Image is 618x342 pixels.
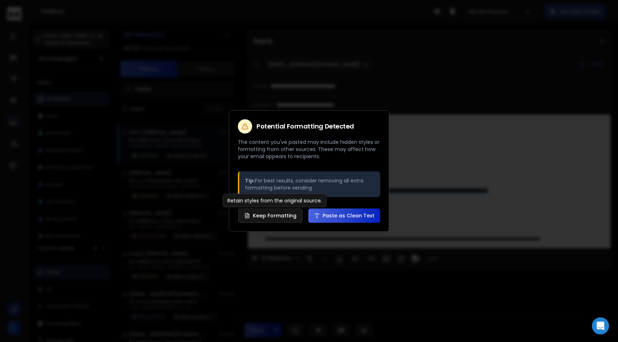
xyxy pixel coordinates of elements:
[245,177,255,184] strong: Tip:
[238,208,303,223] button: Keep Formatting
[256,123,354,130] h2: Potential Formatting Detected
[308,208,380,223] button: Paste as Clean Text
[238,139,380,160] p: The content you've pasted may include hidden styles or formatting from other sources. These may a...
[223,194,327,207] div: Retain styles from the original source.
[245,177,374,191] p: For best results, consider removing all extra formatting before sending.
[592,317,609,335] div: Open Intercom Messenger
